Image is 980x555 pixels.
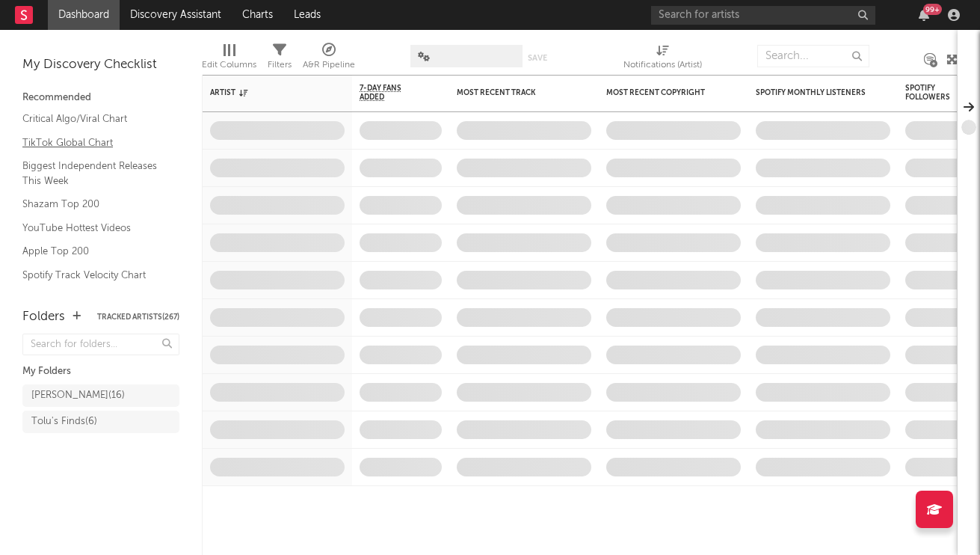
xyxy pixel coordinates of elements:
[623,56,702,74] div: Notifications (Artist)
[22,308,65,326] div: Folders
[22,334,179,355] input: Search for folders...
[22,243,164,260] a: Apple Top 200
[22,158,164,188] a: Biggest Independent Releases This Week
[623,37,702,81] div: Notifications (Artist)
[22,89,179,107] div: Recommended
[905,84,958,102] div: Spotify Followers
[303,56,355,74] div: A&R Pipeline
[97,313,179,321] button: Tracked Artists(267)
[268,56,292,74] div: Filters
[923,4,942,15] div: 99 +
[22,384,179,407] a: [PERSON_NAME](16)
[756,88,868,97] div: Spotify Monthly Listeners
[202,37,256,81] div: Edit Columns
[22,56,179,74] div: My Discovery Checklist
[528,54,547,62] button: Save
[303,37,355,81] div: A&R Pipeline
[22,111,164,127] a: Critical Algo/Viral Chart
[22,267,164,283] a: Spotify Track Velocity Chart
[457,88,569,97] div: Most Recent Track
[651,6,875,25] input: Search for artists
[22,196,164,212] a: Shazam Top 200
[606,88,718,97] div: Most Recent Copyright
[22,135,164,151] a: TikTok Global Chart
[757,45,869,67] input: Search...
[210,88,322,97] div: Artist
[919,9,929,21] button: 99+
[360,84,419,102] span: 7-Day Fans Added
[31,413,97,431] div: Tolu's Finds ( 6 )
[22,220,164,236] a: YouTube Hottest Videos
[202,56,256,74] div: Edit Columns
[268,37,292,81] div: Filters
[22,411,179,433] a: Tolu's Finds(6)
[31,387,125,405] div: [PERSON_NAME] ( 16 )
[22,363,179,381] div: My Folders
